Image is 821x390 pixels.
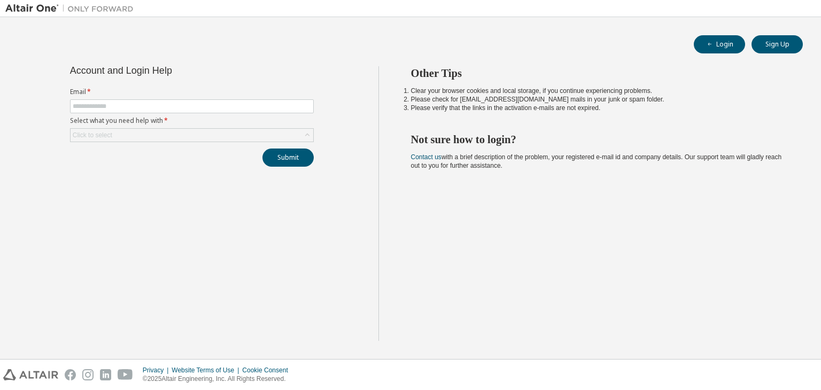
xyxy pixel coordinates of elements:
div: Privacy [143,366,172,375]
label: Select what you need help with [70,116,314,125]
li: Please verify that the links in the activation e-mails are not expired. [411,104,784,112]
label: Email [70,88,314,96]
h2: Other Tips [411,66,784,80]
div: Click to select [71,129,313,142]
span: with a brief description of the problem, your registered e-mail id and company details. Our suppo... [411,153,782,169]
button: Submit [262,149,314,167]
p: © 2025 Altair Engineering, Inc. All Rights Reserved. [143,375,295,384]
div: Account and Login Help [70,66,265,75]
img: youtube.svg [118,369,133,380]
h2: Not sure how to login? [411,132,784,146]
img: facebook.svg [65,369,76,380]
img: altair_logo.svg [3,369,58,380]
li: Please check for [EMAIL_ADDRESS][DOMAIN_NAME] mails in your junk or spam folder. [411,95,784,104]
button: Sign Up [752,35,803,53]
img: linkedin.svg [100,369,111,380]
div: Website Terms of Use [172,366,242,375]
div: Cookie Consent [242,366,294,375]
div: Click to select [73,131,112,139]
li: Clear your browser cookies and local storage, if you continue experiencing problems. [411,87,784,95]
a: Contact us [411,153,442,161]
img: instagram.svg [82,369,94,380]
img: Altair One [5,3,139,14]
button: Login [694,35,745,53]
